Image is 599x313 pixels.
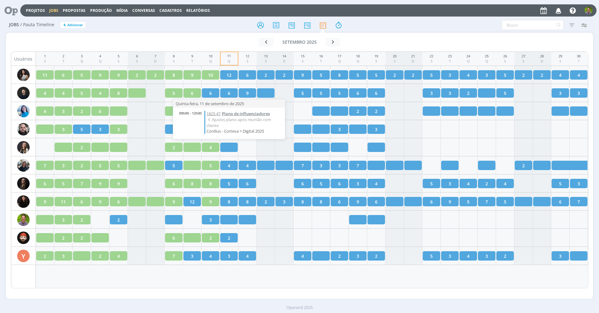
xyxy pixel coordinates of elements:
[154,59,157,64] div: D
[356,54,360,59] div: 18
[207,128,282,134] span: Cordius - Corteva > Digital 2025
[44,90,46,96] span: 4
[541,72,543,78] span: 2
[80,217,83,223] span: 2
[136,54,138,59] div: 6
[99,180,101,187] span: 9
[301,54,304,59] div: 15
[430,198,433,205] span: 6
[117,126,120,133] span: 3
[430,90,433,96] span: 3
[173,90,175,96] span: 5
[173,108,175,115] span: 2
[207,117,282,128] span: Ajustes plano após reunião com cliente
[503,59,507,64] div: S
[62,54,64,59] div: 2
[338,180,341,187] span: 6
[577,180,580,187] span: 3
[559,72,562,78] span: 4
[17,123,30,135] img: G
[449,198,451,205] span: 9
[430,54,433,59] div: 22
[467,72,470,78] span: 4
[132,8,155,13] a: Conversas
[246,180,249,187] span: 6
[584,5,593,16] button: T
[393,54,397,59] div: 20
[99,59,102,64] div: Q
[173,59,175,64] div: S
[357,198,359,205] span: 9
[246,59,249,64] div: S
[173,126,175,133] span: 4
[209,59,212,64] div: Q
[467,180,470,187] span: 4
[209,217,212,223] span: 3
[209,180,212,187] span: 8
[228,198,230,205] span: 8
[190,198,195,205] span: 12
[62,180,65,187] span: 5
[44,253,46,259] span: 2
[246,253,249,259] span: 4
[80,162,83,169] span: 2
[80,108,83,115] span: 2
[114,8,129,13] button: Mídia
[375,180,377,187] span: 4
[467,253,470,259] span: 4
[44,59,46,64] div: S
[393,59,397,64] div: S
[412,72,414,78] span: 2
[559,90,562,96] span: 3
[191,180,193,187] span: 8
[246,72,249,78] span: 6
[246,90,249,96] span: 9
[209,235,212,241] span: 2
[44,108,46,115] span: 4
[374,59,378,64] div: S
[228,235,230,241] span: 2
[301,90,304,96] span: 5
[61,198,66,205] span: 11
[209,90,212,96] span: 6
[320,180,322,187] span: 5
[319,54,323,59] div: 16
[375,198,377,205] span: 6
[80,72,83,78] span: 5
[467,90,470,96] span: 2
[62,217,65,223] span: 3
[448,54,452,59] div: 23
[62,90,65,96] span: 4
[62,108,65,115] span: 3
[338,59,341,64] div: Q
[449,90,451,96] span: 3
[173,54,175,59] div: 8
[522,54,525,59] div: 27
[99,108,101,115] span: 6
[485,54,489,59] div: 25
[357,90,359,96] span: 6
[17,250,30,262] div: Y
[540,59,544,64] div: D
[301,162,304,169] span: 7
[228,162,230,169] span: 4
[62,253,65,259] span: 3
[130,8,157,13] button: Conversas
[411,54,415,59] div: 21
[208,72,213,78] span: 10
[357,180,359,187] span: 3
[44,198,46,205] span: 9
[17,141,30,154] img: L
[117,217,120,223] span: 2
[173,198,175,205] span: 9
[17,159,30,172] img: M
[246,198,249,205] span: 8
[42,72,47,78] span: 11
[338,72,341,78] span: 8
[44,162,46,169] span: 7
[504,90,506,96] span: 5
[448,59,452,64] div: T
[375,90,377,96] span: 6
[338,253,341,259] span: 2
[159,8,182,13] span: Cadastros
